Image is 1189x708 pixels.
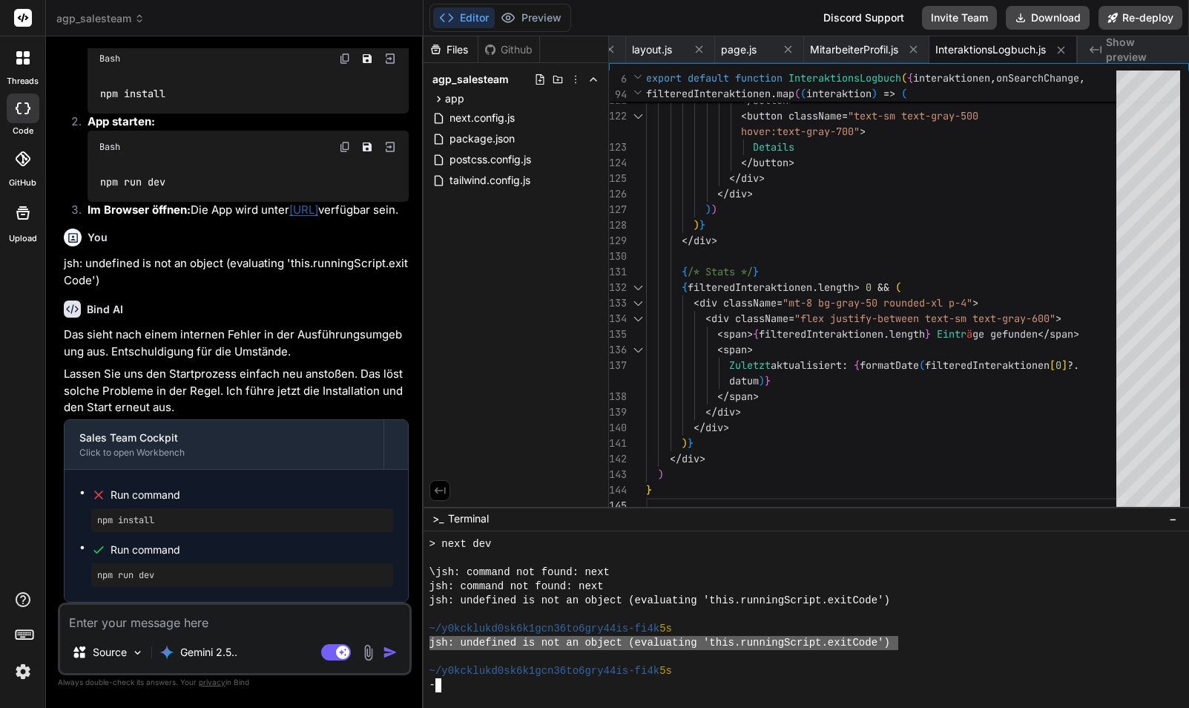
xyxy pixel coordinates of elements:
label: threads [7,75,39,88]
span: ( [800,87,806,100]
span: page.js [721,42,757,57]
div: 129 [609,233,627,249]
div: 143 [609,467,627,482]
span: function [735,71,783,85]
span: aktualisiert [771,358,842,372]
span: > [747,187,753,200]
span: = [788,312,794,325]
span: < [717,343,723,356]
p: Das sieht nach einem internen Fehler in der Ausführungsumgebung aus. Entschuldigung für die Umstä... [64,327,409,360]
span: ) [658,468,664,481]
span: { [753,327,759,341]
li: Die App wird unter verfügbar sein. [76,202,409,223]
span: ( [919,358,925,372]
span: next.config.js [448,109,516,127]
div: 126 [609,186,627,202]
span: ( [901,87,907,100]
span: - [429,678,435,692]
img: icon [383,645,398,660]
span: > [699,452,705,465]
span: </ [741,156,753,169]
button: Editor [433,7,495,28]
span: < [694,296,699,309]
span: postcss.config.js [448,151,533,168]
div: Discord Support [814,6,913,30]
div: 133 [609,295,627,311]
span: ) [872,87,877,100]
span: app [445,91,464,106]
span: </ [729,171,741,185]
button: Save file [357,137,378,157]
button: Re-deploy [1099,6,1182,30]
span: filteredInteraktionen [759,327,883,341]
span: > [723,421,729,434]
h6: Bind AI [87,302,123,317]
button: Preview [495,7,567,28]
button: − [1166,507,1180,531]
span: { [682,281,688,294]
span: > [972,296,978,309]
span: div [717,405,735,419]
span: ] [1061,358,1067,372]
span: . [771,87,777,100]
span: "text-sm text-gray-500 [848,109,978,122]
span: ~/y0kcklukd0sk6k1gcn36to6gry44is-fi4k [429,664,660,678]
img: settings [10,659,36,684]
span: && [877,281,889,294]
span: < [741,109,747,122]
img: Open in Browser [383,140,397,154]
span: { [682,265,688,278]
span: </ [682,234,694,247]
span: </ [717,390,729,403]
div: 127 [609,202,627,217]
button: Invite Team [922,6,997,30]
span: button [753,156,788,169]
div: Click to collapse the range. [628,295,648,311]
span: > [747,343,753,356]
label: GitHub [9,177,36,189]
span: } [753,265,759,278]
span: span [723,327,747,341]
span: > [1055,312,1061,325]
img: Pick Models [131,646,144,659]
span: ) [759,374,765,387]
span: ) [705,203,711,216]
span: ge gefunden [972,327,1038,341]
p: Always double-check its answers. Your in Bind [58,675,412,689]
span: Run command [111,543,393,557]
span: > [735,405,741,419]
span: filteredInteraktionen [925,358,1050,372]
img: Gemini 2.5 Pro [159,645,174,660]
h6: You [88,230,108,245]
span: > [753,390,759,403]
span: layout.js [632,42,672,57]
div: 142 [609,451,627,467]
div: 139 [609,404,627,420]
img: copy [339,53,351,65]
span: span [1050,327,1073,341]
span: span [723,343,747,356]
div: 144 [609,482,627,498]
span: filteredInteraktionen [646,87,771,100]
div: 137 [609,358,627,373]
span: div [729,187,747,200]
div: 136 [609,342,627,358]
span: filteredInteraktionen [688,281,812,294]
span: 5s [659,664,672,678]
span: ( [895,281,901,294]
span: length [889,327,925,341]
p: jsh: undefined is not an object (evaluating 'this.runningScript.exitCode') [64,255,409,289]
span: </ [670,452,682,465]
img: attachment [360,644,377,661]
span: </ [705,405,717,419]
span: Details [753,140,794,154]
span: div [682,452,699,465]
span: , [990,71,996,85]
span: > next dev [429,537,492,551]
span: div className [699,296,777,309]
span: button className [747,109,842,122]
span: map [777,87,794,100]
img: Open in Browser [383,52,397,65]
img: copy [339,141,351,153]
span: − [1169,511,1177,526]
